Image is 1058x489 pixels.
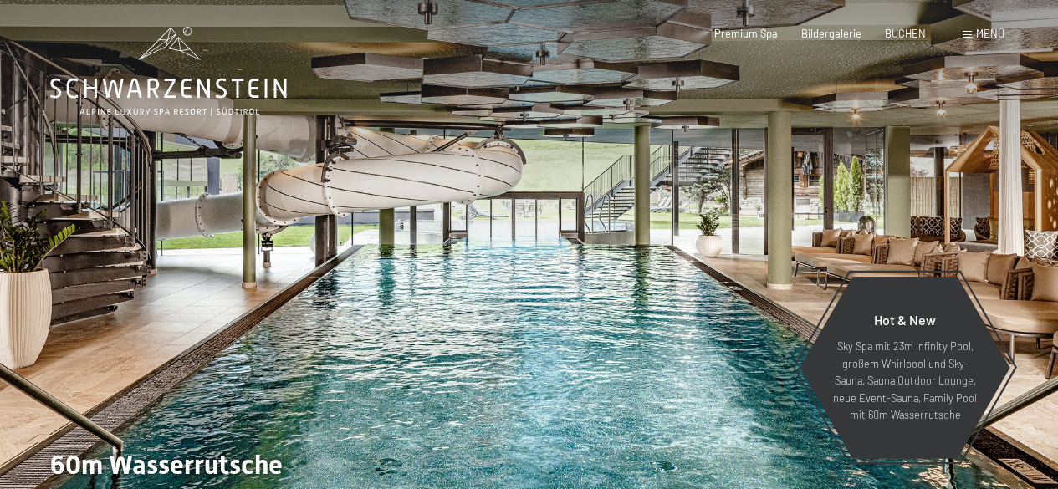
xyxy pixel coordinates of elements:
[832,338,978,423] p: Sky Spa mit 23m Infinity Pool, großem Whirlpool und Sky-Sauna, Sauna Outdoor Lounge, neue Event-S...
[799,276,1011,460] a: Hot & New Sky Spa mit 23m Infinity Pool, großem Whirlpool und Sky-Sauna, Sauna Outdoor Lounge, ne...
[714,27,778,40] a: Premium Spa
[874,312,936,328] span: Hot & New
[801,27,861,40] a: Bildergalerie
[885,27,926,40] a: BUCHEN
[976,27,1004,40] span: Menü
